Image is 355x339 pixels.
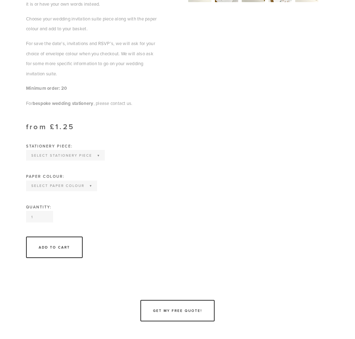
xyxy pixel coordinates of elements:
[26,175,97,178] div: Paper colour:
[27,181,96,190] select: Select Paper colour
[26,144,105,148] div: Stationery piece:
[33,100,94,107] strong: bespoke wedding stationery
[140,300,215,321] a: Get my free quote!
[26,211,53,222] input: Quantity
[26,38,160,79] p: For save the date’s, invitations and RSVP’s, we will ask for your choice of envelope colour when ...
[26,205,160,209] div: Quantity:
[27,151,104,160] select: Select Stationery piece
[26,85,67,92] strong: Minimum order: 20
[26,237,83,258] div: Add To Cart
[39,245,70,250] div: Add To Cart
[26,14,160,34] p: Choose your wedding invitation suite piece along with the paper colour and add to your basket.
[26,98,160,109] p: For , please contact us.
[33,100,94,106] a: bespoke wedding stationery
[26,123,160,130] div: from £1.25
